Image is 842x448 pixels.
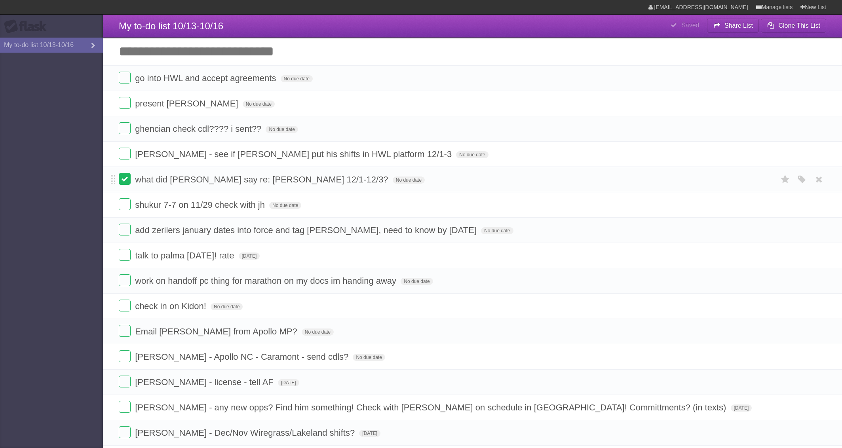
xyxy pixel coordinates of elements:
[135,149,454,159] span: [PERSON_NAME] - see if [PERSON_NAME] put his shifts in HWL platform 12/1-3
[266,126,298,133] span: No due date
[778,22,820,29] b: Clone This List
[135,200,267,210] span: shukur 7-7 on 11/29 check with jh
[401,278,433,285] span: No due date
[119,198,131,210] label: Done
[135,276,398,286] span: work on handoff pc thing for marathon on my docs im handing away
[119,97,131,109] label: Done
[119,224,131,235] label: Done
[731,404,752,412] span: [DATE]
[724,22,753,29] b: Share List
[393,177,425,184] span: No due date
[119,350,131,362] label: Done
[119,148,131,159] label: Done
[239,252,260,260] span: [DATE]
[135,251,236,260] span: talk to palma [DATE]! rate
[135,377,276,387] span: [PERSON_NAME] - license - tell AF
[119,300,131,311] label: Done
[243,101,275,108] span: No due date
[119,72,131,84] label: Done
[135,73,278,83] span: go into HWL and accept agreements
[707,19,759,33] button: Share List
[211,303,243,310] span: No due date
[456,151,488,158] span: No due date
[135,327,299,336] span: Email [PERSON_NAME] from Apollo MP?
[761,19,826,33] button: Clone This List
[778,173,793,186] label: Star task
[119,325,131,337] label: Done
[278,379,299,386] span: [DATE]
[135,402,728,412] span: [PERSON_NAME] - any new opps? Find him something! Check with [PERSON_NAME] on schedule in [GEOGRA...
[135,352,350,362] span: [PERSON_NAME] - Apollo NC - Caramont - send cdls?
[119,401,131,413] label: Done
[119,173,131,185] label: Done
[135,428,357,438] span: [PERSON_NAME] - Dec/Nov Wiregrass/Lakeland shifts?
[119,376,131,387] label: Done
[135,225,479,235] span: add zerilers january dates into force and tag [PERSON_NAME], need to know by [DATE]
[353,354,385,361] span: No due date
[481,227,513,234] span: No due date
[119,122,131,134] label: Done
[359,430,380,437] span: [DATE]
[119,274,131,286] label: Done
[119,249,131,261] label: Done
[119,426,131,438] label: Done
[135,99,240,108] span: present [PERSON_NAME]
[302,328,334,336] span: No due date
[135,175,390,184] span: what did [PERSON_NAME] say re: [PERSON_NAME] 12/1-12/3?
[4,19,51,34] div: Flask
[119,21,223,31] span: My to-do list 10/13-10/16
[135,301,208,311] span: check in on Kidon!
[269,202,301,209] span: No due date
[681,22,699,28] b: Saved
[135,124,263,134] span: ghencian check cdl???? i sent??
[281,75,313,82] span: No due date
